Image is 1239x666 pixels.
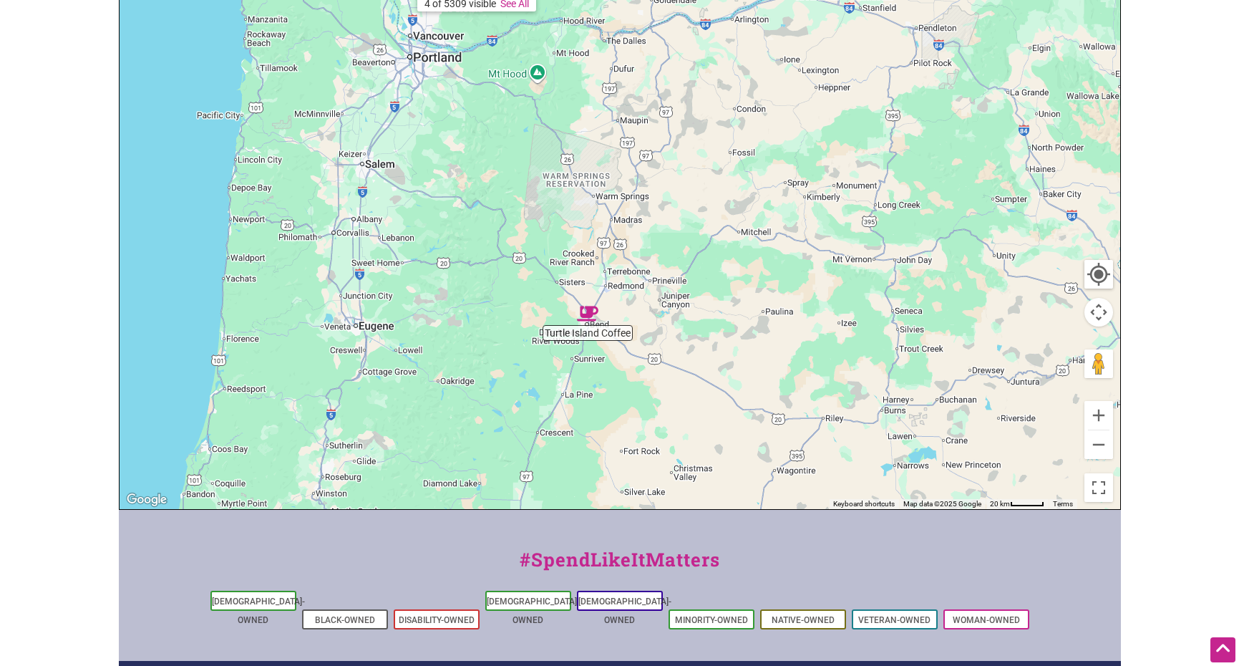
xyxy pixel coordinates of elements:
[772,615,835,625] a: Native-Owned
[123,491,170,509] img: Google
[119,546,1121,588] div: #SpendLikeItMatters
[1210,637,1235,662] div: Scroll Back to Top
[212,597,305,625] a: [DEMOGRAPHIC_DATA]-Owned
[986,499,1049,509] button: Map Scale: 20 km per 44 pixels
[1084,430,1113,459] button: Zoom out
[123,491,170,509] a: Open this area in Google Maps (opens a new window)
[1083,472,1114,503] button: Toggle fullscreen view
[399,615,475,625] a: Disability-Owned
[858,615,931,625] a: Veteran-Owned
[1084,298,1113,327] button: Map camera controls
[953,615,1020,625] a: Woman-Owned
[578,597,671,625] a: [DEMOGRAPHIC_DATA]-Owned
[577,303,598,324] div: Turtle Island Coffee
[903,500,981,508] span: Map data ©2025 Google
[487,597,580,625] a: [DEMOGRAPHIC_DATA]-Owned
[675,615,748,625] a: Minority-Owned
[1084,260,1113,289] button: Your Location
[1084,401,1113,430] button: Zoom in
[833,499,895,509] button: Keyboard shortcuts
[990,500,1010,508] span: 20 km
[1084,349,1113,378] button: Drag Pegman onto the map to open Street View
[315,615,375,625] a: Black-Owned
[1053,500,1073,508] a: Terms (opens in new tab)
